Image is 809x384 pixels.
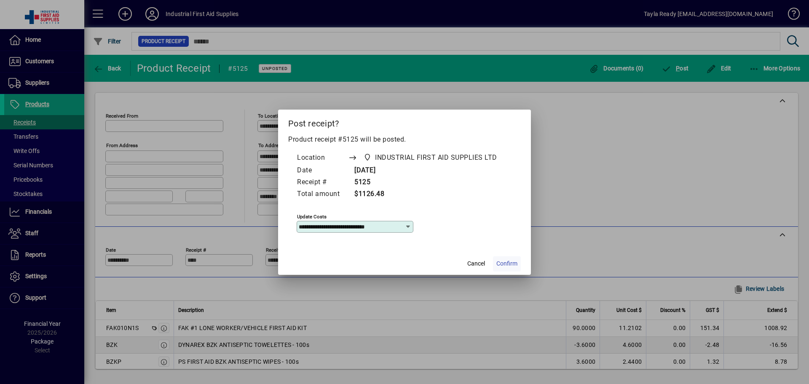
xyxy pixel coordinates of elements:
span: Confirm [496,259,517,268]
td: Receipt # [297,177,348,188]
button: Cancel [463,256,490,271]
h2: Post receipt? [278,110,531,134]
span: Cancel [467,259,485,268]
td: Total amount [297,188,348,200]
td: Location [297,151,348,165]
td: 5125 [348,177,513,188]
td: Date [297,165,348,177]
p: Product receipt #5125 will be posted. [288,134,521,145]
mat-label: Update costs [297,213,327,219]
span: INDUSTRIAL FIRST AID SUPPLIES LTD [375,153,497,163]
span: INDUSTRIAL FIRST AID SUPPLIES LTD [361,152,501,164]
button: Confirm [493,256,521,271]
td: [DATE] [348,165,513,177]
td: $1126.48 [348,188,513,200]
